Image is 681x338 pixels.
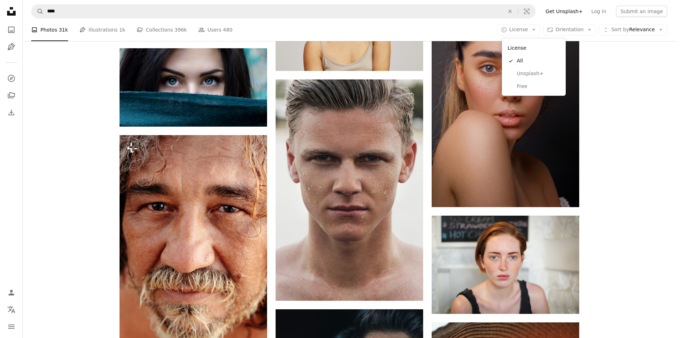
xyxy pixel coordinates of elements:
[502,38,566,96] div: License
[517,57,560,65] span: All
[505,41,563,55] div: License
[517,70,560,77] span: Unsplash+
[509,27,528,32] span: License
[497,24,541,35] button: License
[517,83,560,90] span: Free
[543,24,596,35] button: Orientation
